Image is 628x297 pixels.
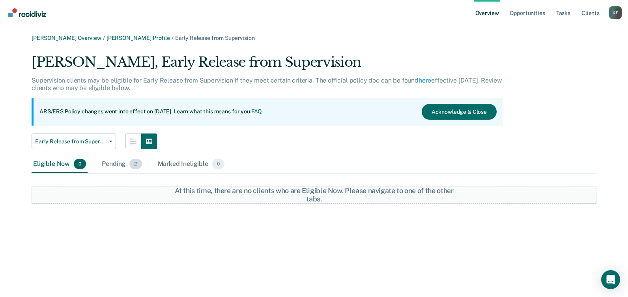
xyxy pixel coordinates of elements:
[422,104,497,120] button: Acknowledge & Close
[32,156,88,173] div: Eligible Now0
[101,35,107,41] span: /
[107,35,170,41] a: [PERSON_NAME] Profile
[212,159,224,169] span: 0
[100,156,143,173] div: Pending2
[251,108,262,115] a: FAQ
[173,186,455,203] div: At this time, there are no clients who are Eligible Now. Please navigate to one of the other tabs.
[609,6,622,19] div: K E
[8,8,46,17] img: Recidiviz
[32,54,503,77] div: [PERSON_NAME], Early Release from Supervision
[35,138,106,145] span: Early Release from Supervision
[419,77,431,84] a: here
[609,6,622,19] button: Profile dropdown button
[32,133,116,149] button: Early Release from Supervision
[32,35,101,41] a: [PERSON_NAME] Overview
[170,35,175,41] span: /
[32,77,501,92] p: Supervision clients may be eligible for Early Release from Supervision if they meet certain crite...
[74,159,86,169] span: 0
[156,156,226,173] div: Marked Ineligible0
[175,35,255,41] span: Early Release from Supervision
[39,108,262,116] p: ARS/ERS Policy changes went into effect on [DATE]. Learn what this means for you:
[601,270,620,289] div: Open Intercom Messenger
[129,159,142,169] span: 2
